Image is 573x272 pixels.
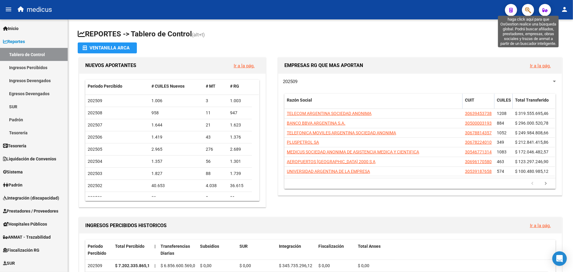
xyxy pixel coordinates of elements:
span: 463 [497,159,504,164]
datatable-header-cell: Total Transferido [513,94,555,114]
span: CUIT [465,98,474,102]
div: 202509 [88,262,110,269]
span: MEDICUS SOCIEDAD ANONIMA DE ASISTENCIA MEDICA Y CIENTIFICA [287,149,419,154]
div: 1.827 [151,170,201,177]
div: 31 [151,194,201,201]
span: 202508 [88,110,102,115]
span: Total Percibido [115,244,144,249]
datatable-header-cell: Razón Social [284,94,463,114]
span: (alt+t) [192,32,205,38]
span: # MT [206,84,215,89]
span: 202502 [88,183,102,188]
span: Total Transferido [515,98,549,102]
div: 1.623 [230,122,249,129]
div: 11 [206,109,225,116]
div: 36.615 [230,182,249,189]
span: $ 345.735.296,12 [279,263,312,268]
button: Ventanilla ARCA [78,42,137,53]
span: PLUSPETROL SA [287,140,319,145]
div: Ventanilla ARCA [83,42,132,53]
span: $ 0,00 [200,263,212,268]
span: 202503 [88,171,102,176]
div: 0 [206,194,225,201]
button: Ir a la pág. [525,60,556,71]
datatable-header-cell: # RG [228,80,252,93]
button: Ir a la pág. [525,220,556,231]
span: $ 249.984.808,66 [515,130,548,135]
mat-icon: person [561,6,568,13]
span: $ 319.555.695,46 [515,111,548,116]
a: go to next page [540,180,552,187]
span: 202505 [88,147,102,152]
button: Ir a la pág. [229,60,259,71]
div: 1.006 [151,97,201,104]
div: 2.965 [151,146,201,153]
span: Fiscalización [318,244,344,249]
div: 276 [206,146,225,153]
datatable-header-cell: Subsidios [198,240,237,260]
span: Fiscalización RG [3,247,39,254]
span: | [154,263,155,268]
datatable-header-cell: Período Percibido [85,80,149,93]
span: 202507 [88,123,102,127]
span: Transferencias Diarias [161,244,190,256]
div: 1.376 [230,134,249,141]
span: TELEFONICA MOVILES ARGENTINA SOCIEDAD ANONIMA [287,130,396,135]
div: 21 [206,122,225,129]
datatable-header-cell: Total Anses [355,240,548,260]
div: 1.419 [151,134,201,141]
span: Subsidios [200,244,219,249]
div: 31 [230,194,249,201]
span: SUR [239,244,248,249]
span: $ 0,00 [318,263,330,268]
div: 88 [206,170,225,177]
datatable-header-cell: Fiscalización [316,240,355,260]
a: Ir a la pág. [530,223,551,228]
span: medicus [27,3,52,16]
span: Liquidación de Convenios [3,156,56,162]
div: 1.003 [230,97,249,104]
span: 1052 [497,130,507,135]
span: EMPRESAS RG QUE MAS APORTAN [284,62,363,68]
datatable-header-cell: | [152,240,158,260]
div: 947 [230,109,249,116]
span: 30696170580 [465,159,492,164]
span: 574 [497,169,504,174]
span: Prestadores / Proveedores [3,208,58,214]
div: 1.357 [151,158,201,165]
span: 30678224010 [465,140,492,145]
a: go to previous page [527,180,538,187]
datatable-header-cell: CUILES [494,94,513,114]
datatable-header-cell: Total Percibido [113,240,152,260]
div: 2.689 [230,146,249,153]
span: Total Anses [358,244,381,249]
span: $ 6.856.600.569,00 [161,263,198,268]
span: 884 [497,121,504,126]
span: SUR [3,260,15,267]
span: $ 100.480.985,12 [515,169,548,174]
datatable-header-cell: Transferencias Diarias [158,240,198,260]
div: 1.301 [230,158,249,165]
strong: $ 7.202.335.865,12 [115,263,152,268]
span: CUILES [497,98,511,102]
span: 202506 [88,135,102,139]
span: AEROPUERTOS [GEOGRAPHIC_DATA] 2000 S A [287,159,375,164]
span: 1208 [497,111,507,116]
datatable-header-cell: SUR [237,240,276,260]
span: 30546771314 [465,149,492,154]
div: 1.644 [151,122,201,129]
span: Hospitales Públicos [3,221,47,227]
span: Período Percibido [88,244,106,256]
span: | [154,244,156,249]
datatable-header-cell: Integración [276,240,316,260]
a: Ir a la pág. [530,63,551,69]
div: Open Intercom Messenger [552,251,567,266]
span: $ 172.046.482,57 [515,149,548,154]
span: Integración [279,244,301,249]
div: 1.739 [230,170,249,177]
span: 30678814357 [465,130,492,135]
datatable-header-cell: CUIT [463,94,494,114]
span: # RG [230,84,239,89]
datatable-header-cell: Período Percibido [85,240,113,260]
a: Ir a la pág. [234,63,255,69]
